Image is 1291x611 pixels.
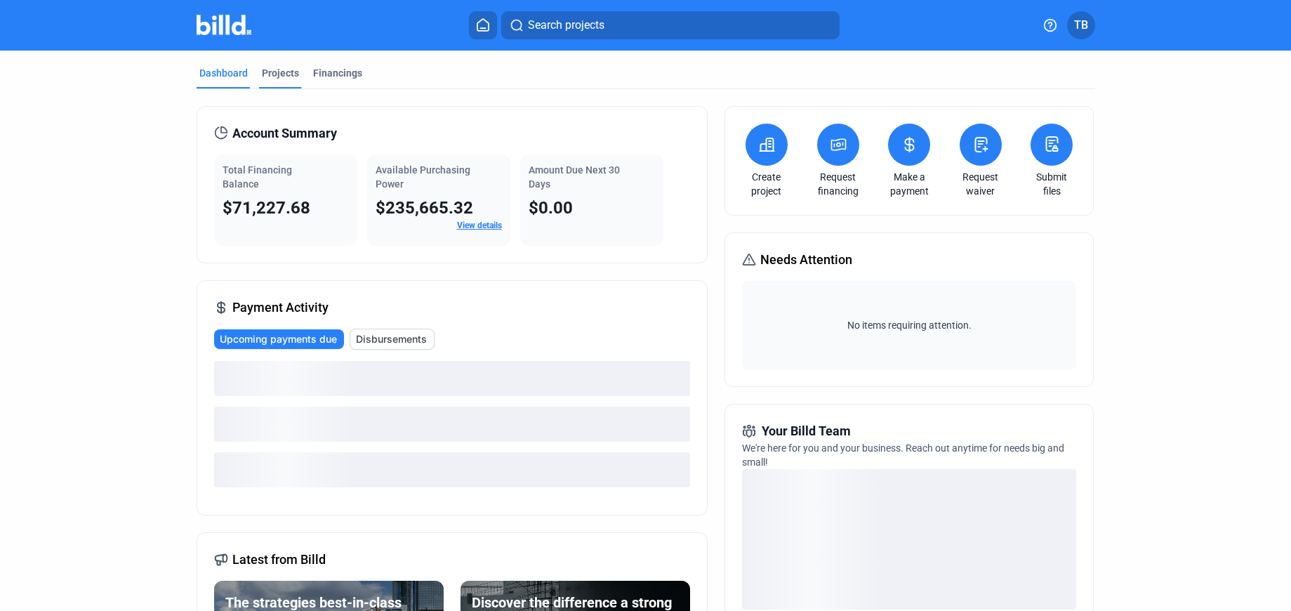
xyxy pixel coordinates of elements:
[232,298,329,317] span: Payment Activity
[1074,17,1088,34] span: TB
[529,198,573,218] span: $0.00
[1027,170,1076,198] a: Submit files
[529,164,620,190] span: Amount Due Next 30 Days
[199,66,248,80] div: Dashboard
[220,332,337,346] span: Upcoming payments due
[214,407,690,442] div: loading
[214,452,690,487] div: loading
[197,15,252,35] img: Billd Company Logo
[350,329,435,350] button: Disbursements
[214,361,690,396] div: loading
[313,66,362,80] div: Financings
[956,170,1005,198] a: Request waiver
[528,17,604,34] span: Search projects
[232,550,326,570] span: Latest from Billd
[356,332,427,346] span: Disbursements
[262,66,299,80] div: Projects
[1067,11,1095,39] button: TB
[760,250,852,270] span: Needs Attention
[742,442,1064,468] span: We're here for you and your business. Reach out anytime for needs big and small!
[501,11,840,39] button: Search projects
[223,198,310,218] span: $71,227.68
[214,329,344,349] button: Upcoming payments due
[814,170,863,198] a: Request financing
[376,198,473,218] span: $235,665.32
[885,170,934,198] a: Make a payment
[376,164,470,190] span: Available Purchasing Power
[762,421,851,441] span: Your Billd Team
[232,124,337,143] span: Account Summary
[748,318,1071,332] span: No items requiring attention.
[223,164,292,190] span: Total Financing Balance
[457,221,502,230] a: View details
[742,170,791,198] a: Create project
[742,469,1076,610] div: loading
